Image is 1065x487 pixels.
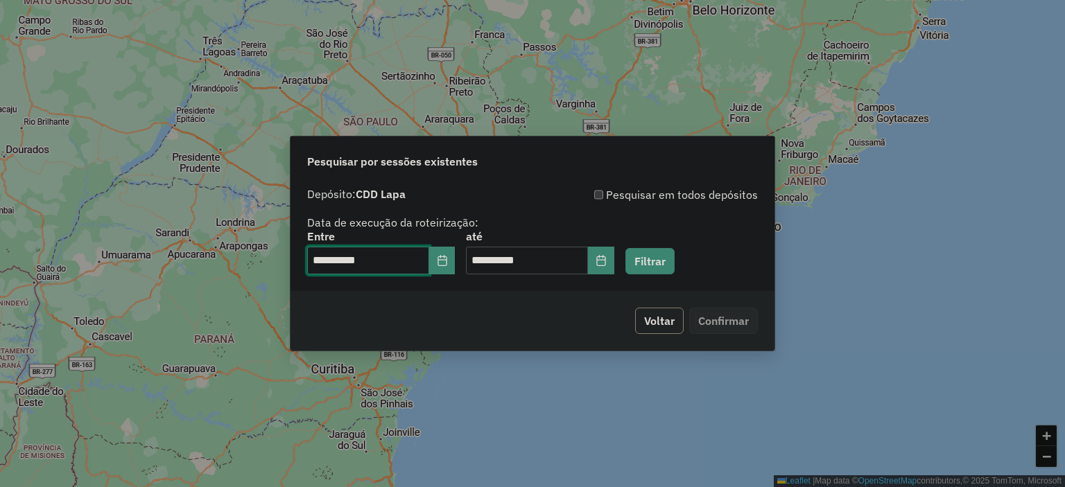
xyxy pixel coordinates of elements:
[356,187,406,201] strong: CDD Lapa
[466,228,614,245] label: até
[307,186,406,202] label: Depósito:
[307,228,455,245] label: Entre
[635,308,684,334] button: Voltar
[532,186,758,203] div: Pesquisar em todos depósitos
[307,153,478,170] span: Pesquisar por sessões existentes
[307,214,478,231] label: Data de execução da roteirização:
[588,247,614,274] button: Choose Date
[429,247,456,274] button: Choose Date
[625,248,675,274] button: Filtrar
